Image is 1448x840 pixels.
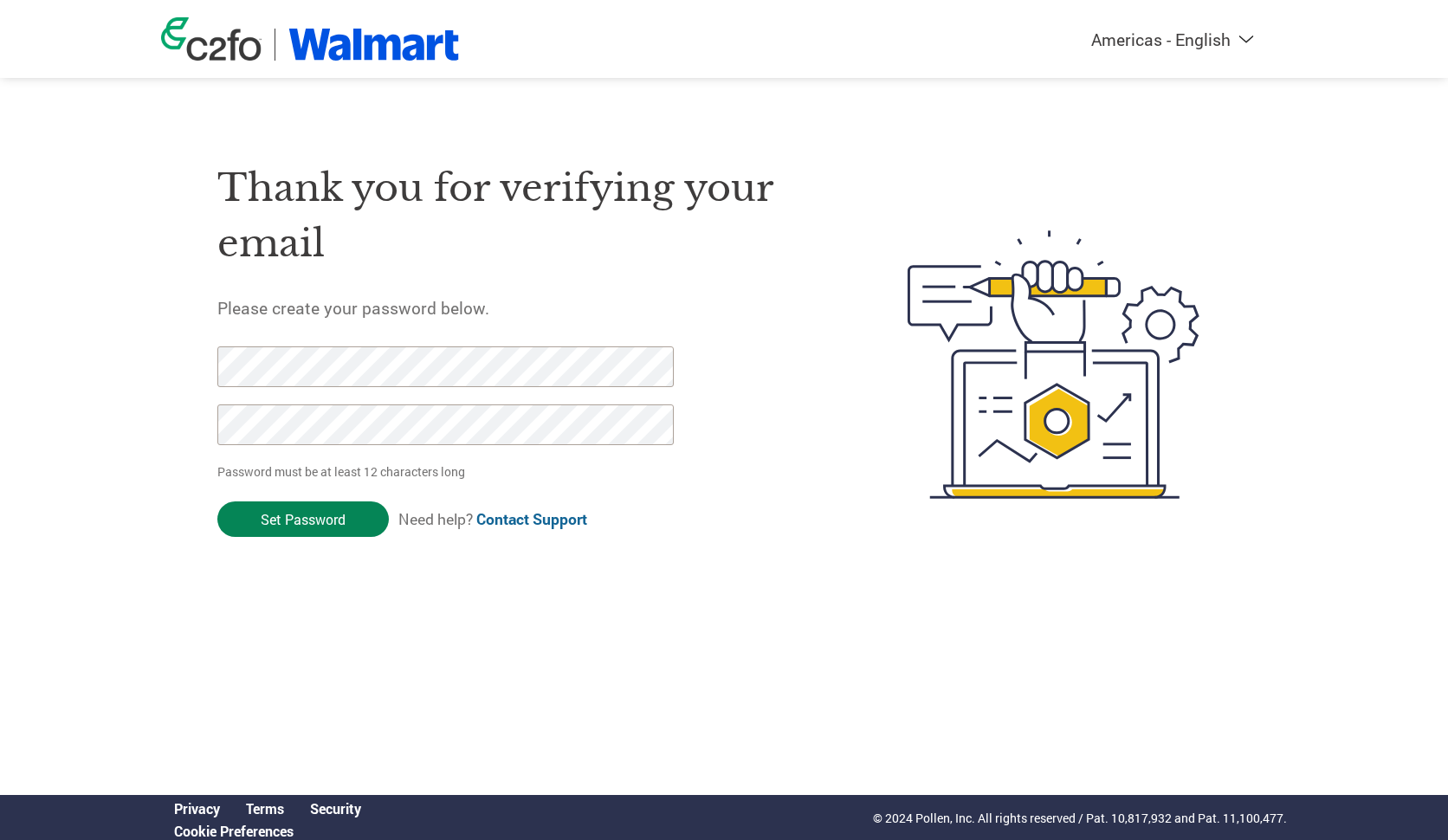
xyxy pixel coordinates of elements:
[217,462,680,481] p: Password must be at least 12 characters long
[161,822,374,840] div: Open Cookie Preferences Modal
[876,135,1231,594] img: create-password
[476,509,587,529] a: Contact Support
[246,799,284,817] a: Terms
[288,29,459,61] img: Walmart
[174,799,220,817] a: Privacy
[217,160,825,272] h1: Thank you for verifying your email
[310,799,361,817] a: Security
[217,297,825,319] h5: Please create your password below.
[873,809,1287,827] p: © 2024 Pollen, Inc. All rights reserved / Pat. 10,817,932 and Pat. 11,100,477.
[161,17,262,61] img: c2fo logo
[174,822,294,840] a: Cookie Preferences, opens a dedicated popup modal window
[398,509,587,529] span: Need help?
[217,501,389,537] input: Set Password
